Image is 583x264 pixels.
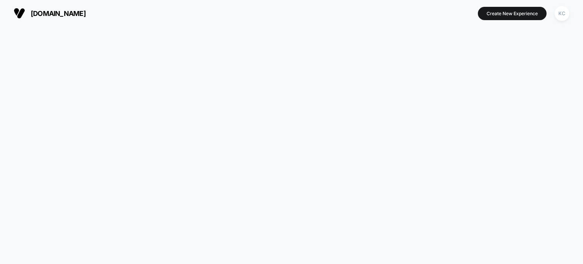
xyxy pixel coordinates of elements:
img: Visually logo [14,8,25,19]
div: KC [555,6,569,21]
button: Create New Experience [478,7,547,20]
button: [DOMAIN_NAME] [11,7,88,19]
button: KC [552,6,572,21]
span: [DOMAIN_NAME] [31,9,86,17]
